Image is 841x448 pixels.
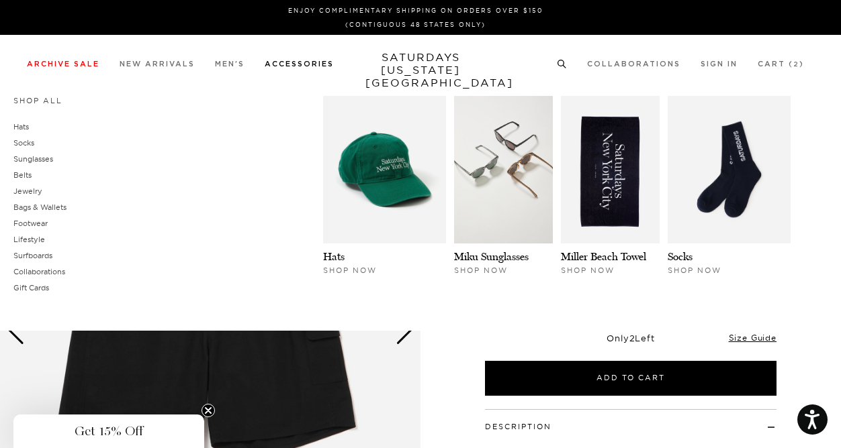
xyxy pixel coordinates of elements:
[13,170,32,180] a: Belts
[323,250,345,263] a: Hats
[454,250,529,263] a: Miku Sunglasses
[365,51,476,89] a: SATURDAYS[US_STATE][GEOGRAPHIC_DATA]
[202,404,215,417] button: Close teaser
[75,423,143,439] span: Get 15% Off
[758,60,804,68] a: Cart (2)
[120,60,195,68] a: New Arrivals
[13,203,67,212] a: Bags & Wallets
[13,154,53,164] a: Sunglasses
[13,122,29,131] a: Hats
[13,96,62,105] a: Shop All
[793,62,799,68] small: 2
[32,5,799,15] p: Enjoy Complimentary Shipping on Orders Over $150
[13,251,52,260] a: Surfboards
[323,266,377,275] span: Shop Now
[13,414,204,448] div: Get 15% OffClose teaser
[13,267,65,276] a: Collaborations
[729,333,777,343] a: Size Guide
[32,19,799,30] p: (Contiguous 48 States Only)
[668,250,693,263] a: Socks
[215,60,245,68] a: Men's
[485,361,777,396] button: Add to Cart
[701,60,738,68] a: Sign In
[27,60,99,68] a: Archive Sale
[587,60,680,68] a: Collaborations
[668,266,721,275] span: Shop Now
[13,219,48,228] a: Footwear
[13,138,34,148] a: Socks
[561,250,646,263] a: Miller Beach Towel
[13,186,42,196] a: Jewelry
[265,60,334,68] a: Accessories
[485,333,777,344] div: Only Left
[629,333,635,343] span: 2
[13,283,49,292] a: Gift Cards
[13,235,45,244] a: Lifestyle
[485,423,551,431] button: Description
